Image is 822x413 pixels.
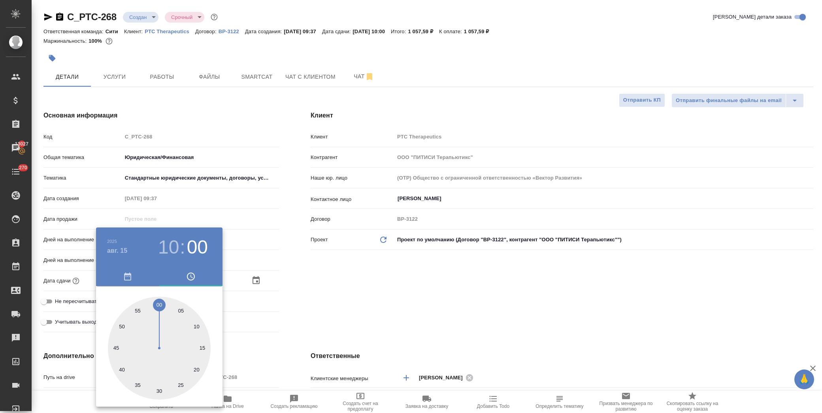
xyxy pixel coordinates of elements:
button: авг. 15 [107,246,127,256]
button: 2025 [107,239,117,244]
h3: : [180,236,185,258]
button: 10 [158,236,179,258]
button: 00 [187,236,208,258]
